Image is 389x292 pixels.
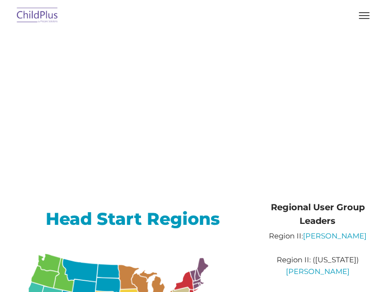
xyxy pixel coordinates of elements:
[17,208,249,230] h2: Head Start Regions
[264,254,372,277] p: Region II: ([US_STATE])
[264,230,372,242] p: Region II:
[303,231,367,240] a: [PERSON_NAME]
[15,4,60,27] img: ChildPlus by Procare Solutions
[286,267,350,276] a: [PERSON_NAME]
[264,201,372,228] h4: Regional User Group Leaders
